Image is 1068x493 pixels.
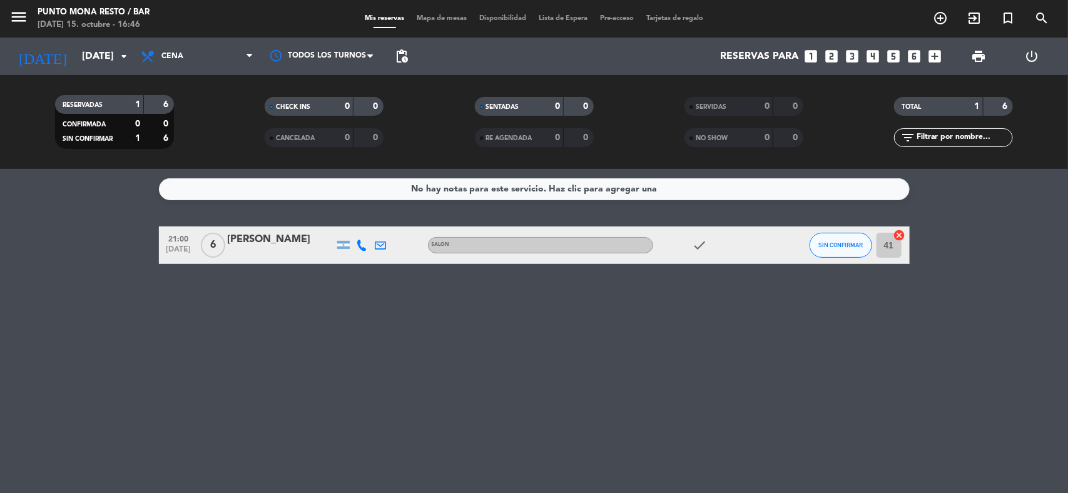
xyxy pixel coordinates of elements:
span: 21:00 [163,231,195,245]
strong: 6 [1003,102,1010,111]
span: CONFIRMADA [63,121,106,128]
input: Filtrar por nombre... [915,131,1012,145]
i: arrow_drop_down [116,49,131,64]
strong: 0 [374,133,381,142]
i: power_settings_new [1024,49,1039,64]
i: filter_list [900,130,915,145]
strong: 0 [793,102,800,111]
i: [DATE] [9,43,76,70]
button: menu [9,8,28,31]
strong: 0 [555,133,560,142]
i: looks_5 [886,48,902,64]
strong: 6 [163,100,171,109]
span: print [971,49,986,64]
strong: 0 [793,133,800,142]
span: SENTADAS [486,104,519,110]
i: looks_two [824,48,840,64]
button: SIN CONFIRMAR [810,233,872,258]
span: SIN CONFIRMAR [63,136,113,142]
span: CANCELADA [276,135,315,141]
strong: 0 [345,133,350,142]
strong: 0 [583,102,591,111]
span: Pre-acceso [594,15,640,22]
span: Mis reservas [359,15,410,22]
strong: 0 [555,102,560,111]
i: add_box [927,48,943,64]
i: looks_6 [907,48,923,64]
span: SALON [432,242,450,247]
strong: 6 [163,134,171,143]
i: exit_to_app [967,11,982,26]
i: add_circle_outline [933,11,948,26]
span: Mapa de mesas [410,15,473,22]
strong: 0 [374,102,381,111]
i: looks_one [803,48,820,64]
i: menu [9,8,28,26]
strong: 1 [135,134,140,143]
span: RESERVADAS [63,102,103,108]
strong: 1 [135,100,140,109]
span: SERVIDAS [696,104,726,110]
strong: 0 [345,102,350,111]
span: Disponibilidad [473,15,532,22]
div: [PERSON_NAME] [228,231,334,248]
strong: 0 [135,119,140,128]
strong: 0 [583,133,591,142]
i: search [1034,11,1049,26]
div: [DATE] 15. octubre - 16:46 [38,19,150,31]
span: RE AGENDADA [486,135,532,141]
span: Reservas para [721,51,799,63]
strong: 1 [975,102,980,111]
strong: 0 [765,102,770,111]
div: Punto Mona Resto / Bar [38,6,150,19]
span: TOTAL [902,104,921,110]
span: pending_actions [394,49,409,64]
span: Tarjetas de regalo [640,15,709,22]
strong: 0 [765,133,770,142]
span: Lista de Espera [532,15,594,22]
div: LOG OUT [1005,38,1059,75]
span: 6 [201,233,225,258]
i: cancel [893,229,906,241]
strong: 0 [163,119,171,128]
span: [DATE] [163,245,195,260]
div: No hay notas para este servicio. Haz clic para agregar una [411,182,657,196]
span: SIN CONFIRMAR [818,241,863,248]
i: looks_3 [845,48,861,64]
span: CHECK INS [276,104,310,110]
i: turned_in_not [1000,11,1015,26]
i: looks_4 [865,48,882,64]
i: check [693,238,708,253]
span: NO SHOW [696,135,728,141]
span: Cena [161,52,183,61]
